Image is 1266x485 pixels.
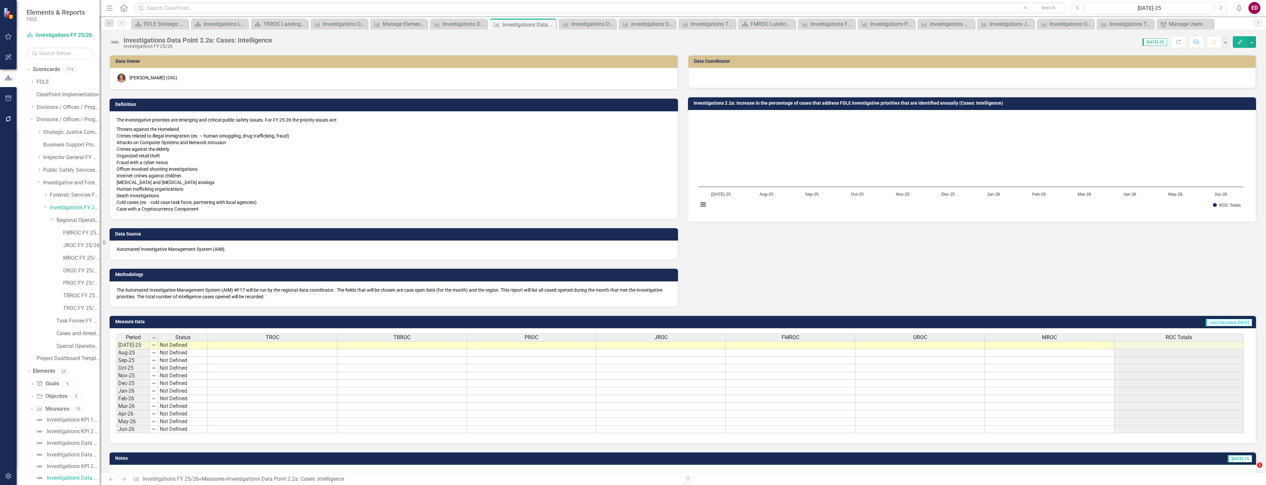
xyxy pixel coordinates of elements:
[63,279,100,287] a: PROC FY 25/26
[63,292,100,300] a: TBROC FY 25/26
[133,475,678,483] div: » »
[36,439,43,447] img: Not Defined
[47,417,100,423] div: Investigations KPI 1.1 Number of cases opened for requests for FDLE investigative resources and a...
[151,396,156,401] img: 8DAGhfEEPCf229AAAAAElFTkSuQmCC
[1109,20,1152,28] div: Investigations TROC Updater
[47,452,100,458] div: Investigations Data Point 2.1b: Intelligence Activities
[740,20,794,28] a: FMROC Landing Page
[50,204,100,212] a: Investigations FY 25/26
[133,20,187,28] a: FDLE Strategic Plan
[193,20,246,28] a: Investigations Landing Page
[1041,5,1055,10] span: Search
[1086,2,1213,14] button: [DATE]-25
[36,428,43,436] img: Not Defined
[143,476,199,482] a: Investigations FY 25/26
[560,20,614,28] a: Investigations Data Point 2.2b: Cases: Operational
[117,341,150,349] td: [DATE]-25
[151,373,156,378] img: 8DAGhfEEPCf229AAAAAElFTkSuQmCC
[117,349,150,357] td: Aug-25
[158,387,208,395] td: Not Defined
[56,217,100,224] a: Regional Operations Centers FY 25/26
[63,229,100,237] a: FMROC FY 25/26
[43,141,100,149] a: Business Support Program FY 25/26
[56,330,100,338] a: Cases and Arrests FY25/26
[151,419,156,424] img: 8DAGhfEEPCf229AAAAAElFTkSuQmCC
[56,342,100,350] a: Special Operations Team FY25/26
[36,380,59,388] a: Goals
[134,2,1067,14] input: Search ClearPoint...
[202,476,224,482] a: Measures
[36,474,43,482] img: Not Defined
[58,368,69,374] div: 25
[158,426,208,433] td: Not Defined
[47,440,100,446] div: Investigations Data Point 2.1a: Intelligence Coordination
[158,364,208,372] td: Not Defined
[695,115,1247,215] svg: Interactive chart
[151,404,156,409] img: 8DAGhfEEPCf229AAAAAElFTkSuQmCC
[1213,203,1241,207] button: Show ROC Totals
[631,20,674,28] div: Investigations Data Point 2.1b: Intelligence Activities
[158,349,208,357] td: Not Defined
[859,20,913,28] a: Investigations PROC Updater
[63,267,100,275] a: OROC FY 25/26
[158,410,208,418] td: Not Defined
[1142,39,1167,46] span: [DATE]-25
[919,20,973,28] a: Investigations MROC Updater
[1219,203,1241,208] text: ROC Totals
[117,287,671,300] p: The Automated Investigative Management System (AIM) #F17 will be run by the regional data coordin...
[151,411,156,417] img: 8DAGhfEEPCf229AAAAAElFTkSuQmCC
[751,20,794,28] div: FMROC Landing Page
[151,381,156,386] img: 8DAGhfEEPCf229AAAAAElFTkSuQmCC
[27,48,93,59] input: Search Below...
[782,335,800,340] span: FMROC
[36,462,43,470] img: Not Defined
[1123,192,1136,197] text: Apr-26
[110,37,120,48] img: Not Defined
[158,418,208,426] td: Not Defined
[151,335,157,340] img: 8DAGhfEEPCf229AAAAAElFTkSuQmCC
[34,461,100,472] a: Investigations KPI 2.2: Increase in the percentage of cases that address FDLE investigative prior...
[158,357,208,364] td: Not Defined
[1248,2,1260,14] div: ED
[1257,462,1262,468] span: 1
[43,129,100,136] a: Strategic Justice Command FY 25/26
[27,16,85,22] small: FDLE
[117,372,150,380] td: Nov-25
[115,232,675,237] h3: Data Source
[117,380,150,387] td: Dec-25
[1032,3,1065,13] button: Search
[1088,4,1210,12] div: [DATE]-25
[124,37,272,44] div: Investigations Data Point 2.2a: Cases: Intelligence
[1098,20,1152,28] a: Investigations TROC Updater
[502,21,554,29] div: Investigations Data Point 2.2a: Cases: Intelligence
[62,381,73,387] div: 5
[117,395,150,403] td: Feb-26
[117,364,150,372] td: Oct-25
[158,380,208,387] td: Not Defined
[36,416,43,424] img: Not Defined
[680,20,734,28] a: Investigations TBROC Updater
[56,317,100,325] a: Task Forces FY 25/26
[115,272,675,277] h3: Methodology
[851,192,863,197] text: Oct-25
[117,117,671,125] p: The investigative priorities are emerging and critical public safety issues. For FY 25-26 the pri...
[1050,20,1092,28] div: Investigations OROC Updater
[1214,192,1227,197] text: Jun-26
[158,341,208,349] td: Not Defined
[1168,192,1182,197] text: May-26
[34,415,100,425] a: Investigations KPI 1.1 Number of cases opened for requests for FDLE investigative resources and a...
[3,8,15,19] img: ClearPoint Strategy
[525,335,538,340] span: PROC
[117,125,671,212] p: Threats against the Homeland Crimes related to illegal immigration (ex. – human smuggling, drug t...
[1166,335,1192,340] span: ROC Totals
[870,20,913,28] div: Investigations PROC Updater
[50,191,100,199] a: Forensic Services FY 25/26
[115,319,553,324] h3: Measure Data
[37,78,100,86] a: FDLE
[1032,192,1046,197] text: Feb-26
[691,20,734,28] div: Investigations TBROC Updater
[175,335,191,340] span: Status
[620,20,674,28] a: Investigations Data Point 2.1b: Intelligence Activities
[987,192,1000,197] text: Jan-26
[36,393,67,400] a: Objective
